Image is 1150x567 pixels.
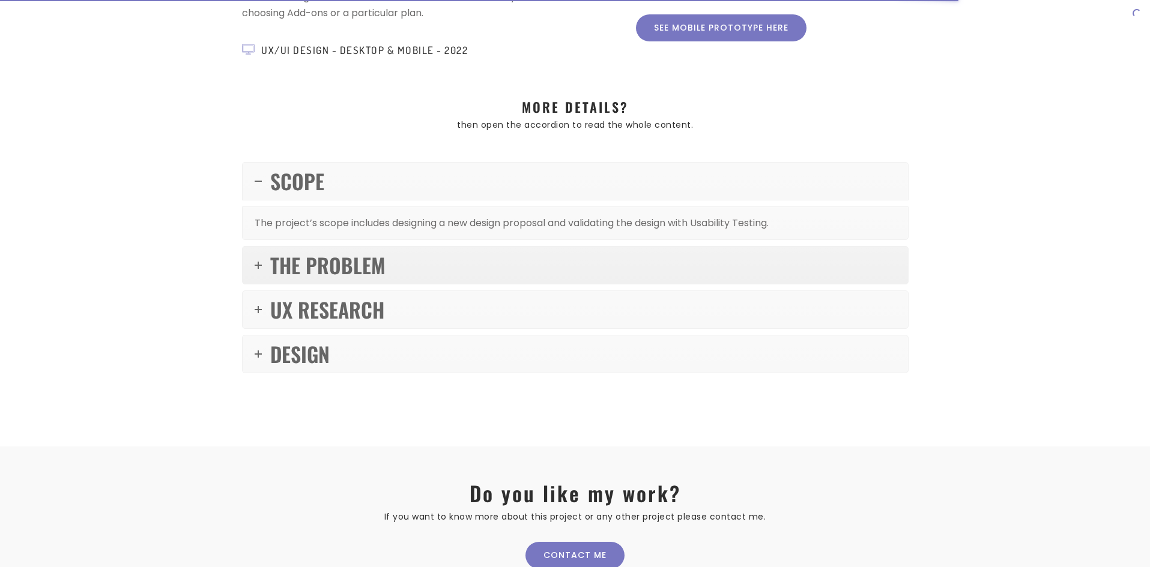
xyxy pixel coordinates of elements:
[270,338,330,369] span: DESIGN
[242,96,909,118] h5: MORE DETAILS?
[636,14,807,41] a: See Mobile Prototype here
[255,215,896,231] p: The project’s scope includes designing a new design proposal and validating the design with Usabi...
[237,510,913,524] div: If you want to know more about this project or any other project please contact me.
[243,291,908,328] a: UX RESEARCH
[270,294,384,325] span: UX RESEARCH
[242,118,909,132] div: then open the accordion to read the whole content.
[243,163,908,200] a: SCOPE
[237,476,913,510] h4: Do you like my work?
[270,166,324,196] span: SCOPE
[243,247,908,284] a: THE PROBLEM
[270,250,386,280] span: THE PROBLEM
[242,42,571,59] div: UX/UI Design - Desktop & Mobile - 2022
[243,335,908,373] a: DESIGN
